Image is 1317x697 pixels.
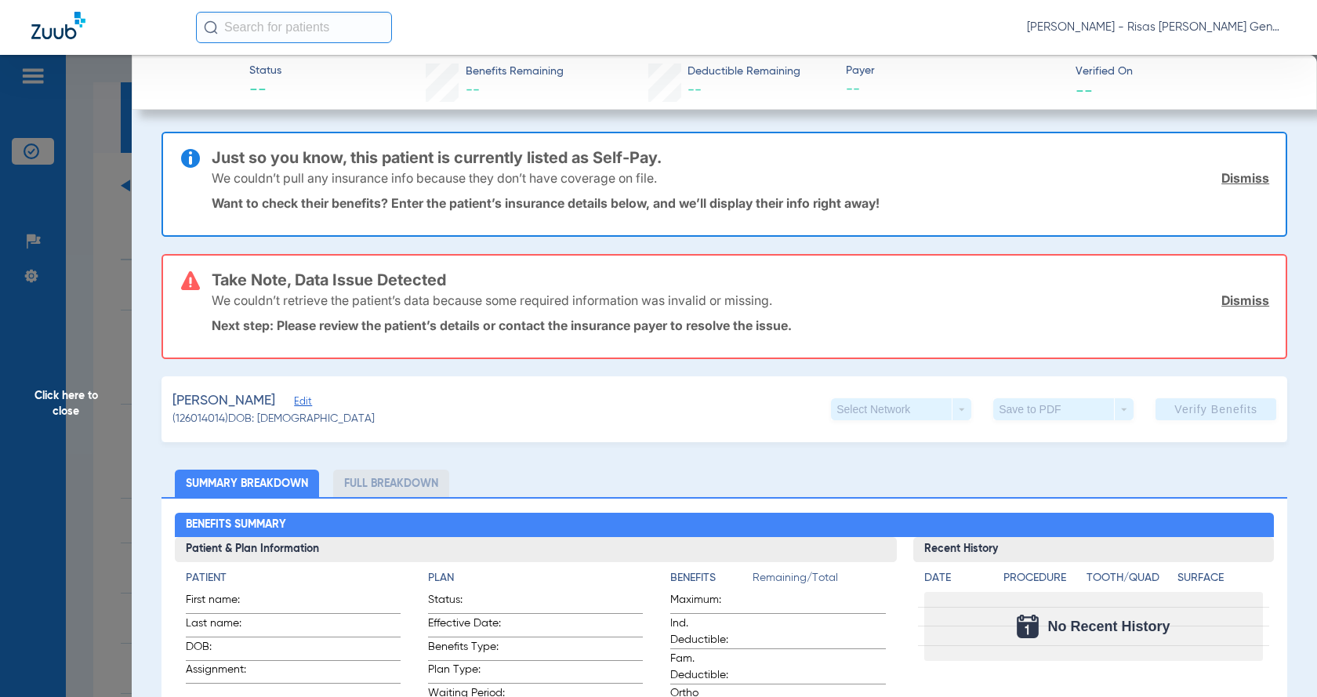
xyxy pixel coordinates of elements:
iframe: Chat Widget [1239,622,1317,697]
p: Want to check their benefits? Enter the patient’s insurance details below, and we’ll display thei... [212,195,1269,211]
p: We couldn’t retrieve the patient’s data because some required information was invalid or missing. [212,292,772,308]
span: (126014014) DOB: [DEMOGRAPHIC_DATA] [172,411,375,427]
input: Search for patients [196,12,392,43]
a: Dismiss [1221,292,1269,308]
app-breakdown-title: Benefits [670,570,753,592]
h3: Take Note, Data Issue Detected [212,272,1269,288]
h3: Patient & Plan Information [175,537,896,562]
p: We couldn’t pull any insurance info because they don’t have coverage on file. [212,170,657,186]
app-breakdown-title: Procedure [1003,570,1081,592]
span: [PERSON_NAME] [172,391,275,411]
span: Status [249,63,281,79]
p: Next step: Please review the patient’s details or contact the insurance payer to resolve the issue. [212,318,1269,333]
span: -- [466,83,480,97]
span: -- [846,80,1061,100]
span: [PERSON_NAME] - Risas [PERSON_NAME] General [1027,20,1286,35]
span: Status: [428,592,505,613]
span: Fam. Deductible: [670,651,747,684]
img: Zuub Logo [31,12,85,39]
h4: Surface [1177,570,1263,586]
li: Summary Breakdown [175,470,319,497]
span: Last name: [186,615,263,637]
span: No Recent History [1048,619,1170,634]
app-breakdown-title: Date [924,570,990,592]
span: DOB: [186,639,263,660]
h4: Tooth/Quad [1087,570,1172,586]
img: info-icon [181,149,200,168]
li: Full Breakdown [333,470,449,497]
h4: Benefits [670,570,753,586]
img: Calendar [1017,615,1039,638]
span: Benefits Remaining [466,64,564,80]
span: Edit [294,396,308,411]
span: -- [688,83,702,97]
span: Benefits Type: [428,639,505,660]
span: Assignment: [186,662,263,683]
span: Deductible Remaining [688,64,800,80]
span: Effective Date: [428,615,505,637]
h4: Date [924,570,990,586]
span: Ind. Deductible: [670,615,747,648]
app-breakdown-title: Tooth/Quad [1087,570,1172,592]
span: Verified On [1076,64,1291,80]
h3: Just so you know, this patient is currently listed as Self-Pay. [212,150,1269,165]
span: -- [249,80,281,102]
app-breakdown-title: Surface [1177,570,1263,592]
img: error-icon [181,271,200,290]
a: Dismiss [1221,170,1269,186]
span: First name: [186,592,263,613]
span: Plan Type: [428,662,505,683]
h4: Patient [186,570,401,586]
h3: Recent History [913,537,1274,562]
h4: Procedure [1003,570,1081,586]
img: Search Icon [204,20,218,34]
h2: Benefits Summary [175,513,1273,538]
span: Maximum: [670,592,747,613]
span: -- [1076,82,1093,98]
span: Payer [846,63,1061,79]
span: Remaining/Total [753,570,885,592]
h4: Plan [428,570,643,586]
